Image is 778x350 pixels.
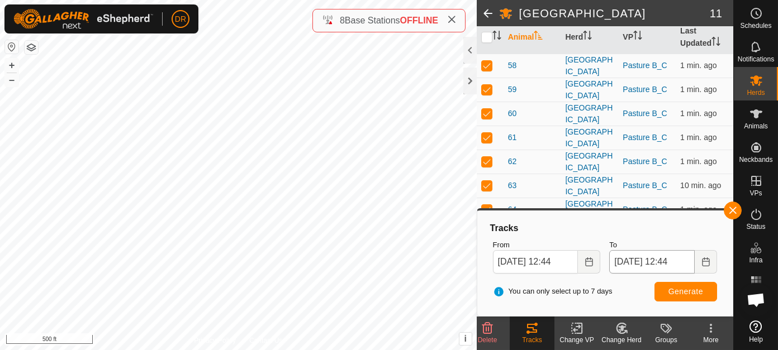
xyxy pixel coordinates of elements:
span: Infra [749,257,762,263]
span: Neckbands [739,156,772,163]
span: Sep 24, 2025, 12:43 PM [680,205,717,214]
span: 11 [710,5,722,22]
span: OFFLINE [400,16,438,25]
div: Change VP [554,335,599,345]
span: 59 [508,84,517,95]
div: Change Herd [599,335,644,345]
span: Sep 24, 2025, 12:43 PM [680,133,717,142]
span: Help [749,336,763,343]
button: – [5,73,18,87]
a: Pasture B_C [623,109,667,118]
span: Sep 24, 2025, 12:43 PM [680,157,717,166]
span: Base Stations [345,16,400,25]
p-sorticon: Activate to sort [534,32,543,41]
span: Sep 24, 2025, 12:43 PM [680,85,717,94]
a: Pasture B_C [623,205,667,214]
th: VP [618,21,676,54]
span: 61 [508,132,517,143]
span: 63 [508,180,517,191]
button: i [459,333,472,345]
div: [GEOGRAPHIC_DATA] [565,54,614,78]
div: [GEOGRAPHIC_DATA] [565,78,614,102]
span: Schedules [740,22,771,29]
p-sorticon: Activate to sort [711,39,720,47]
a: Contact Us [249,335,282,346]
button: + [5,59,18,72]
span: 62 [508,156,517,167]
div: More [689,335,733,345]
th: Animal [504,21,561,54]
th: Herd [561,21,618,54]
span: Sep 24, 2025, 12:34 PM [680,181,721,190]
button: Choose Date [578,250,600,274]
span: 60 [508,108,517,119]
div: [GEOGRAPHIC_DATA] [565,102,614,126]
img: Gallagher Logo [13,9,153,29]
a: Pasture B_C [623,85,667,94]
label: To [609,239,717,251]
div: Tracks [510,335,554,345]
span: Generate [668,287,703,296]
a: Pasture B_C [623,61,667,70]
div: [GEOGRAPHIC_DATA] [565,198,614,222]
p-sorticon: Activate to sort [633,32,642,41]
span: Animals [744,123,768,130]
h2: [GEOGRAPHIC_DATA] [519,7,710,20]
button: Reset Map [5,40,18,54]
span: 58 [508,60,517,71]
span: Status [746,223,765,230]
div: Groups [644,335,689,345]
th: Last Updated [676,21,733,54]
div: Open chat [739,283,773,317]
span: Sep 24, 2025, 12:43 PM [680,61,717,70]
span: Herds [747,89,765,96]
div: [GEOGRAPHIC_DATA] [565,150,614,174]
button: Choose Date [695,250,717,274]
span: DR [175,13,186,25]
p-sorticon: Activate to sort [492,32,501,41]
a: Pasture B_C [623,181,667,190]
div: Tracks [488,222,722,235]
span: Delete [478,336,497,344]
button: Generate [654,282,717,301]
a: Pasture B_C [623,133,667,142]
span: 64 [508,204,517,215]
button: Map Layers [25,41,38,54]
a: Help [734,316,778,347]
span: Sep 24, 2025, 12:43 PM [680,109,717,118]
span: 8 [340,16,345,25]
span: You can only select up to 7 days [493,286,613,297]
span: VPs [749,190,762,196]
a: Pasture B_C [623,157,667,166]
span: i [464,334,466,343]
a: Privacy Policy [194,335,236,346]
div: [GEOGRAPHIC_DATA] [565,126,614,150]
span: Notifications [738,56,774,63]
div: [GEOGRAPHIC_DATA] [565,174,614,198]
label: From [493,239,601,251]
p-sorticon: Activate to sort [583,32,592,41]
